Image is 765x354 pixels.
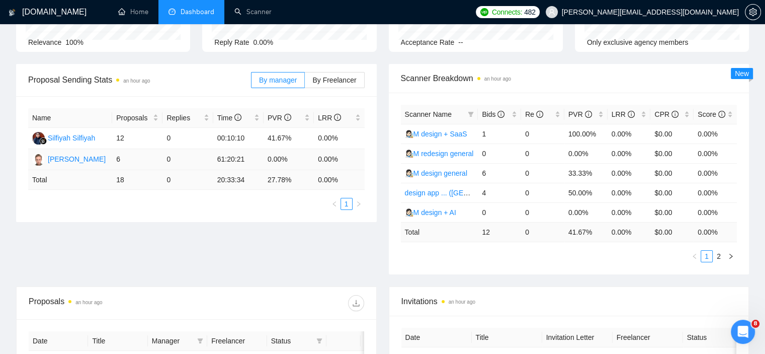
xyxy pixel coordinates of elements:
[10,264,184,272] strong: Want a meeting with the account manager?
[356,201,362,207] span: right
[48,132,95,144] div: Silfiyah Silfiyah
[650,144,694,163] td: $0.00
[713,250,725,262] li: 2
[166,112,201,123] span: Replies
[478,144,521,163] td: 0
[112,128,162,149] td: 12
[84,43,117,75] img: Profile image for Dima
[468,111,474,117] span: filter
[650,163,694,183] td: $0.00
[492,7,522,18] span: Connects:
[353,198,365,210] button: right
[745,8,761,16] a: setting
[401,38,455,46] span: Acceptance Rate
[478,124,521,144] td: 1
[548,9,555,16] span: user
[608,144,651,163] td: 0.00%
[331,201,337,207] span: left
[28,74,251,86] span: Proposal Sending Stats
[40,137,47,145] img: gigradar-bm.png
[32,153,45,166] img: YO
[449,299,475,305] time: an hour ago
[608,222,651,242] td: 0.00 %
[521,163,564,183] td: 0
[694,202,737,222] td: 0.00%
[405,130,467,138] a: 👩🏻‍🎨M design + SaaS
[564,183,608,202] td: 50.00%
[497,111,504,118] span: info-circle
[718,111,725,118] span: info-circle
[213,128,264,149] td: 00:10:10
[353,198,365,210] li: Next Page
[316,338,322,344] span: filter
[29,295,196,311] div: Proposals
[458,38,463,46] span: --
[213,149,264,170] td: 61:20:21
[694,222,737,242] td: 0.00 %
[10,297,165,316] strong: How would you rate the quality of your GigRadar setup? (1 - 10)
[28,170,112,190] td: Total
[162,149,213,170] td: 0
[650,202,694,222] td: $0.00
[9,5,16,21] img: logo
[694,163,737,183] td: 0.00%
[628,111,635,118] span: info-circle
[29,331,88,351] th: Date
[478,222,521,242] td: 12
[177,8,195,26] div: Закрити
[484,76,511,82] time: an hour ago
[692,253,698,259] span: left
[32,132,45,145] img: SS
[542,328,613,347] th: Invitation Letter
[521,144,564,163] td: 0
[207,331,267,351] th: Freelancer
[521,124,564,144] td: 0
[314,333,324,348] span: filter
[564,222,608,242] td: 41.67 %
[713,251,724,262] a: 2
[284,114,291,121] span: info-circle
[701,251,712,262] a: 1
[20,156,169,177] p: [PERSON_NAME][EMAIL_ADDRESS][DOMAIN_NAME]
[112,170,162,190] td: 18
[152,335,193,346] span: Manager
[162,170,213,190] td: 0
[112,149,162,170] td: 6
[401,295,737,308] span: Invitations
[480,8,488,16] img: upwork-logo.png
[341,198,353,210] li: 1
[564,163,608,183] td: 33.33%
[694,183,737,202] td: 0.00%
[312,76,356,84] span: By Freelancer
[28,108,112,128] th: Name
[271,335,312,346] span: Status
[264,128,314,149] td: 41.67%
[48,154,106,165] div: [PERSON_NAME]
[478,183,521,202] td: 4
[328,198,341,210] li: Previous Page
[314,128,364,149] td: 0.00%
[65,38,83,46] span: 100%
[608,124,651,144] td: 0.00%
[613,328,683,347] th: Freelancer
[148,331,207,351] th: Manager
[650,124,694,144] td: $0.00
[318,114,341,122] span: LRR
[162,128,213,149] td: 0
[28,38,61,46] span: Relevance
[181,8,214,16] span: Dashboard
[701,250,713,262] li: 1
[123,78,150,84] time: an hour ago
[29,4,176,30] h1: Subscription related requests
[88,331,147,351] th: Title
[116,112,151,123] span: Proposals
[650,222,694,242] td: $ 0.00
[564,144,608,163] td: 0.00%
[694,144,737,163] td: 0.00%
[314,149,364,170] td: 0.00%
[341,198,352,209] a: 1
[253,38,274,46] span: 0.00%
[745,4,761,20] button: setting
[268,114,291,122] span: PVR
[264,149,314,170] td: 0.00%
